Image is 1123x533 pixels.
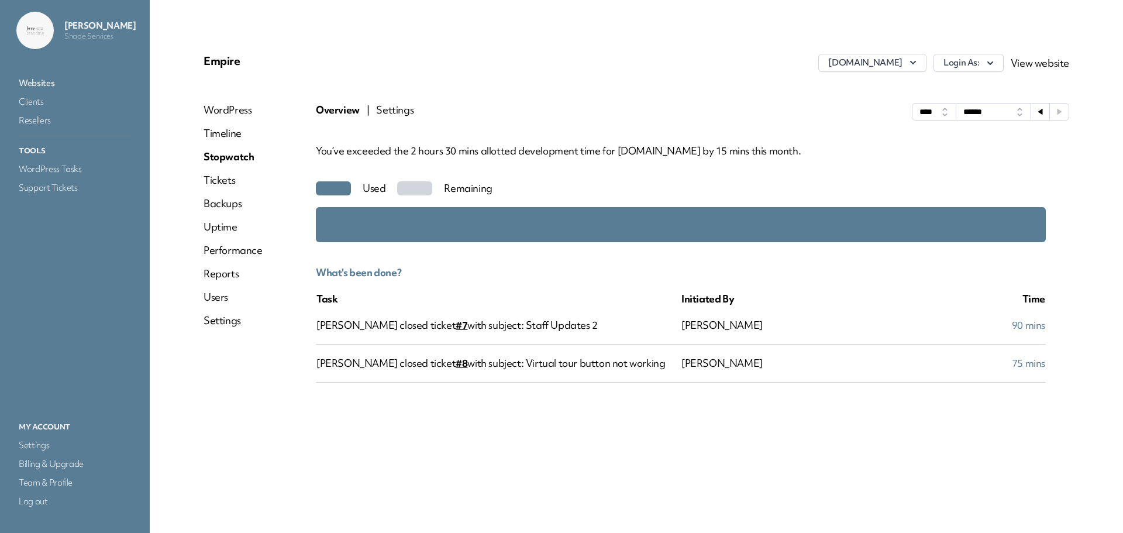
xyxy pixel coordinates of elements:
a: Support Tickets [16,180,133,196]
a: Backups [204,197,263,211]
a: Team & Profile [16,474,133,491]
th: Time [863,291,1046,307]
div: Used [363,181,385,195]
a: Billing & Upgrade [16,456,133,472]
p: You’ve exceeded the 2 hours 30 mins allotted development time for [DOMAIN_NAME] by 15 mins this m... [316,144,1069,158]
a: Clients [16,94,133,110]
p: [PERSON_NAME] [64,20,136,32]
iframe: chat widget [1074,486,1111,521]
a: Tickets [204,173,263,187]
a: Websites [16,75,133,91]
a: WordPress [204,103,263,117]
a: Users [204,290,263,304]
p: Tools [16,143,133,159]
span: s [1041,356,1045,370]
p: Shade Services [64,32,136,41]
a: Settings [16,437,133,453]
button: Login As: [933,54,1004,72]
a: Resellers [16,112,133,129]
a: Reports [204,267,263,281]
a: Timeline [204,126,263,140]
a: Stopwatch [204,150,263,164]
span: s [1041,318,1045,332]
a: View website [1011,56,1069,70]
a: #7 [456,318,467,332]
th: Task [316,291,681,307]
a: WordPress Tasks [16,161,133,177]
span: 90 min [1012,318,1045,332]
span: Settings [376,103,414,121]
td: [PERSON_NAME] [681,307,863,345]
span: | [367,103,370,121]
td: [PERSON_NAME] [681,345,863,383]
button: [DOMAIN_NAME] [818,54,926,72]
a: #8 [456,356,467,370]
p: Empire [204,54,492,68]
a: Settings [204,314,263,328]
span: 75 min [1012,356,1045,370]
p: My Account [16,419,133,435]
th: Initiated By [681,291,863,307]
a: Uptime [204,220,263,234]
td: [PERSON_NAME] closed ticket with subject: Staff Updates 2 [316,307,681,345]
a: Performance [204,243,263,257]
span: Overview [316,103,360,121]
p: What's been done? [316,266,1046,280]
td: [PERSON_NAME] closed ticket with subject: Virtual tour button not working [316,345,681,383]
a: Log out [16,493,133,510]
div: Remaining [444,181,492,195]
